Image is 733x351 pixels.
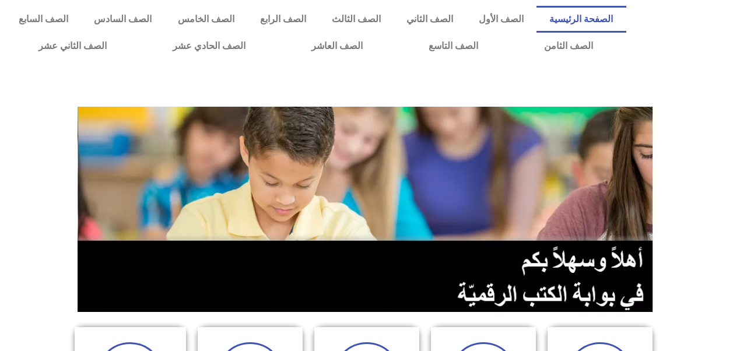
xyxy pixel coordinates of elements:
a: الصف الأول [466,6,536,33]
a: الصف الخامس [164,6,247,33]
a: الصف السادس [81,6,164,33]
a: الصفحة الرئيسية [536,6,626,33]
a: الصف العاشر [279,33,396,59]
a: الصف التاسع [396,33,511,59]
a: الصف الثالث [319,6,394,33]
a: الصف الثامن [511,33,626,59]
a: الصف الثاني [394,6,466,33]
a: الصف السابع [6,6,81,33]
a: الصف الثاني عشر [6,33,140,59]
a: الصف الحادي عشر [140,33,279,59]
a: الصف الرابع [247,6,319,33]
